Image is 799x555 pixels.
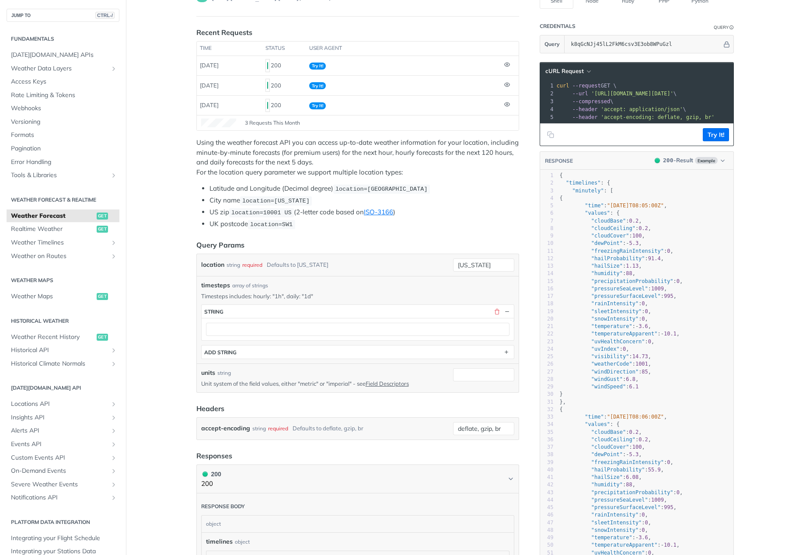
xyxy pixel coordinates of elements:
[11,51,117,59] span: [DATE][DOMAIN_NAME] APIs
[110,172,117,179] button: Show subpages for Tools & Libraries
[667,248,670,254] span: 0
[560,218,642,224] span: : ,
[7,424,119,437] a: Alerts APIShow subpages for Alerts API
[591,308,642,314] span: "sleetIntensity"
[591,429,626,435] span: "cloudBase"
[629,240,639,246] span: 5.3
[695,157,718,164] span: Example
[560,286,667,292] span: : ,
[642,300,645,307] span: 0
[245,119,300,127] span: 3 Requests This Month
[560,376,639,382] span: : ,
[560,331,680,337] span: : ,
[110,414,117,421] button: Show subpages for Insights API
[11,480,108,489] span: Severe Weather Events
[591,323,632,329] span: "temperature"
[560,180,611,186] span: : {
[540,232,554,240] div: 9
[11,360,108,368] span: Historical Climate Normals
[540,300,554,307] div: 18
[11,238,108,247] span: Weather Timelines
[7,478,119,491] a: Severe Weather EventsShow subpages for Severe Weather Events
[97,226,108,233] span: get
[293,422,363,435] div: Defaults to deflate, gzip, br
[540,323,554,330] div: 21
[560,210,620,216] span: : {
[591,353,629,360] span: "visibility"
[560,316,648,322] span: : ,
[540,195,554,202] div: 4
[632,233,642,239] span: 100
[540,421,554,428] div: 34
[560,353,652,360] span: : ,
[110,481,117,488] button: Show subpages for Severe Weather Events
[204,308,223,315] div: string
[97,213,108,220] span: get
[201,422,250,435] label: accept-encoding
[7,169,119,182] a: Tools & LibrariesShow subpages for Tools & Libraries
[364,208,393,216] a: ISO-3166
[591,300,639,307] span: "rainIntensity"
[7,532,119,545] a: Integrating your Flight Schedule
[209,219,519,229] li: UK postcode
[540,179,554,187] div: 2
[540,330,554,338] div: 22
[557,83,617,89] span: GET \
[11,91,117,100] span: Rate Limiting & Tokens
[202,305,514,318] button: string
[540,338,554,346] div: 23
[572,91,588,97] span: --url
[540,255,554,262] div: 12
[7,9,119,22] button: JUMP TOCTRL-/
[267,82,268,89] span: 200
[540,383,554,391] div: 29
[540,105,555,113] div: 4
[540,308,554,315] div: 19
[227,258,240,271] div: string
[648,339,651,345] span: 0
[306,42,501,56] th: user agent
[7,411,119,424] a: Insights APIShow subpages for Insights API
[540,82,555,90] div: 1
[591,248,664,254] span: "freezingRainIntensity"
[540,376,554,383] div: 28
[664,331,677,337] span: 10.1
[626,376,635,382] span: 6.8
[11,292,94,301] span: Weather Maps
[110,239,117,246] button: Show subpages for Weather Timelines
[591,240,623,246] span: "dewPoint"
[540,35,565,53] button: Query
[560,384,639,390] span: :
[97,293,108,300] span: get
[209,207,519,217] li: US zip (2-letter code based on )
[196,27,252,38] div: Recent Requests
[309,102,326,109] span: Try It!
[267,258,328,271] div: Defaults to [US_STATE]
[209,195,519,206] li: City name
[250,221,293,228] span: location=SW1
[591,331,658,337] span: "temperatureApparent"
[626,263,639,269] span: 1.13
[262,42,306,56] th: status
[11,225,94,234] span: Realtime Weather
[591,316,639,322] span: "snowIntensity"
[585,421,610,427] span: "values"
[560,248,673,254] span: : ,
[572,83,601,89] span: --request
[632,353,648,360] span: 14.73
[493,307,501,315] button: Delete
[540,285,554,293] div: 16
[540,278,554,285] div: 15
[540,406,554,413] div: 32
[591,91,673,97] span: '[URL][DOMAIN_NAME][DATE]'
[703,128,729,141] button: Try It!
[544,40,560,48] span: Query
[629,218,639,224] span: 0.2
[591,255,645,262] span: "hailProbability"
[540,113,555,121] div: 5
[11,77,117,86] span: Access Keys
[7,223,119,236] a: Realtime Weatherget
[7,196,119,204] h2: Weather Forecast & realtime
[366,380,409,387] a: Field Descriptors
[267,102,268,109] span: 200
